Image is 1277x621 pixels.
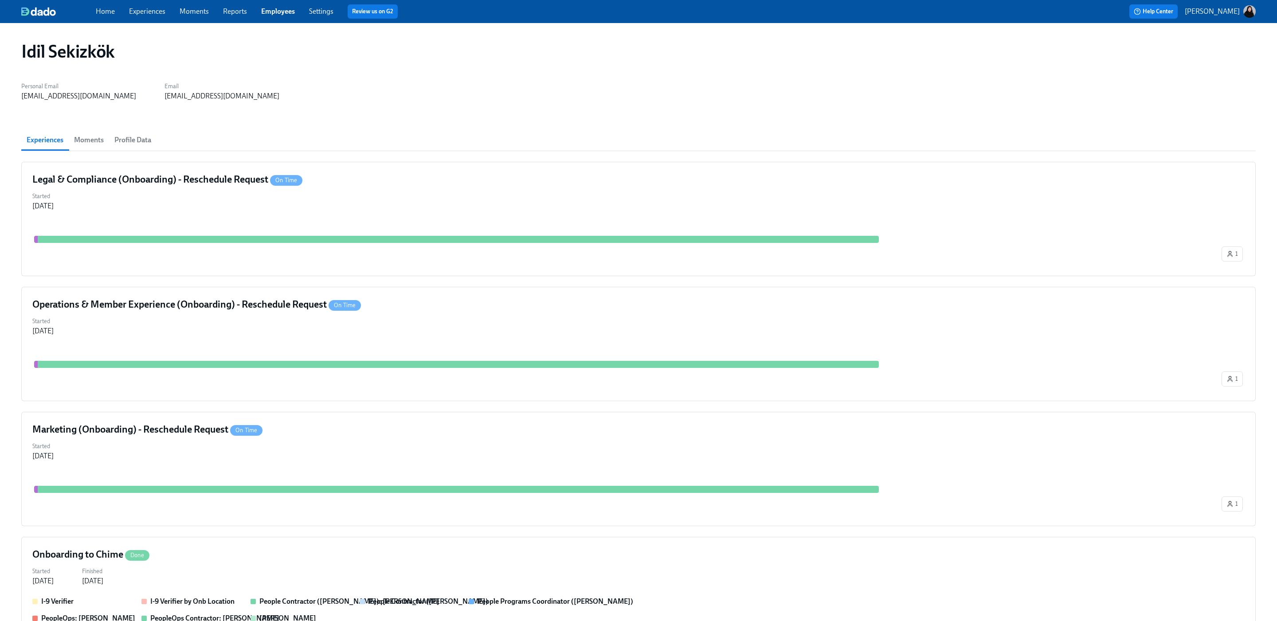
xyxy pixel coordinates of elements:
[1222,246,1243,262] button: 1
[32,201,54,211] div: [DATE]
[348,4,398,19] button: Review us on G2
[1226,250,1238,258] span: 1
[270,177,302,184] span: On Time
[32,451,54,461] div: [DATE]
[32,441,54,451] label: Started
[21,7,96,16] a: dado
[309,7,333,16] a: Settings
[1185,7,1240,16] p: [PERSON_NAME]
[32,316,54,326] label: Started
[329,302,361,309] span: On Time
[150,597,235,605] strong: I-9 Verifier by Onb Location
[261,7,295,16] a: Employees
[21,7,56,16] img: dado
[32,326,54,336] div: [DATE]
[82,576,103,586] div: [DATE]
[129,7,165,16] a: Experiences
[1185,5,1256,18] button: [PERSON_NAME]
[32,423,262,436] h4: Marketing (Onboarding) - Reschedule Request
[230,427,262,434] span: On Time
[96,7,115,16] a: Home
[82,566,103,576] label: Finished
[180,7,209,16] a: Moments
[165,91,279,101] div: [EMAIL_ADDRESS][DOMAIN_NAME]
[1243,5,1256,18] img: AOh14GiodkOkFx4zVn8doSxjASm1eOsX4PZSRn4Qo-OE=s96-c
[41,597,74,605] strong: I-9 Verifier
[1222,371,1243,387] button: 1
[165,82,279,91] label: Email
[32,576,54,586] div: [DATE]
[223,7,247,16] a: Reports
[32,566,54,576] label: Started
[352,7,393,16] a: Review us on G2
[1226,375,1238,383] span: 1
[32,298,361,311] h4: Operations & Member Experience (Onboarding) - Reschedule Request
[32,173,302,186] h4: Legal & Compliance (Onboarding) - Reschedule Request
[125,552,149,559] span: Done
[478,597,633,605] strong: People Programs Coordinator ([PERSON_NAME])
[27,134,63,146] span: Experiences
[1222,496,1243,512] button: 1
[21,91,136,101] div: [EMAIL_ADDRESS][DOMAIN_NAME]
[1226,500,1238,508] span: 1
[74,134,104,146] span: Moments
[1134,7,1173,16] span: Help Center
[114,134,151,146] span: Profile Data
[368,597,488,605] strong: People Contractor ([PERSON_NAME])
[259,597,439,605] strong: People Contractor ([PERSON_NAME]): [PERSON_NAME]
[32,548,149,561] h4: Onboarding to Chime
[32,191,54,201] label: Started
[1129,4,1178,19] button: Help Center
[21,82,136,91] label: Personal Email
[21,41,115,62] h1: Idil Sekizkök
